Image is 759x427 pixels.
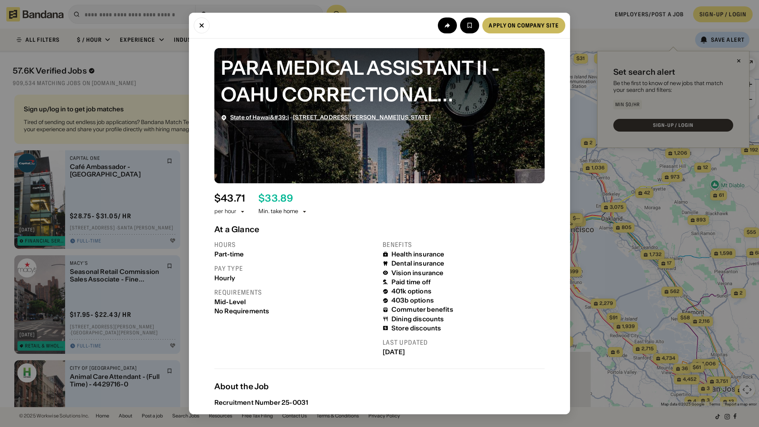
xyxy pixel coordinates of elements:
div: Hourly [214,274,376,282]
div: Pay type [214,264,376,273]
div: Benefits [383,241,545,249]
div: Commuter benefits [391,306,453,313]
div: Dining discounts [391,315,444,323]
div: PARA MEDICAL ASSISTANT II - OAHU CORRECTIONAL FACILITIES - 5056329-0 [221,54,538,108]
div: Requirements [214,288,376,297]
div: At a Glance [214,225,545,234]
div: · [230,114,431,121]
div: Mid-Level [214,298,376,306]
div: 401k options [391,287,432,295]
div: per hour [214,208,236,215]
a: [STREET_ADDRESS][PERSON_NAME][US_STATE] [293,114,430,121]
div: Store discounts [391,324,441,332]
div: About the Job [214,382,545,391]
button: Close [194,17,210,33]
div: [DATE] [383,348,545,356]
div: Min. take home [258,208,308,215]
div: No Requirements [214,307,376,315]
div: Paid time off [391,278,431,286]
div: Hours [214,241,376,249]
div: 403b options [391,297,434,304]
div: Recruitment Number 25-0031 [214,398,308,406]
div: Vision insurance [391,269,444,277]
div: Apply on company site [489,23,559,28]
a: State of Hawai&#39;i [230,114,289,121]
div: Dental insurance [391,260,445,267]
div: $ 43.71 [214,193,245,204]
div: $ 33.89 [258,193,293,204]
div: Part-time [214,250,376,258]
div: Last updated [383,338,545,347]
div: Health insurance [391,250,445,258]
